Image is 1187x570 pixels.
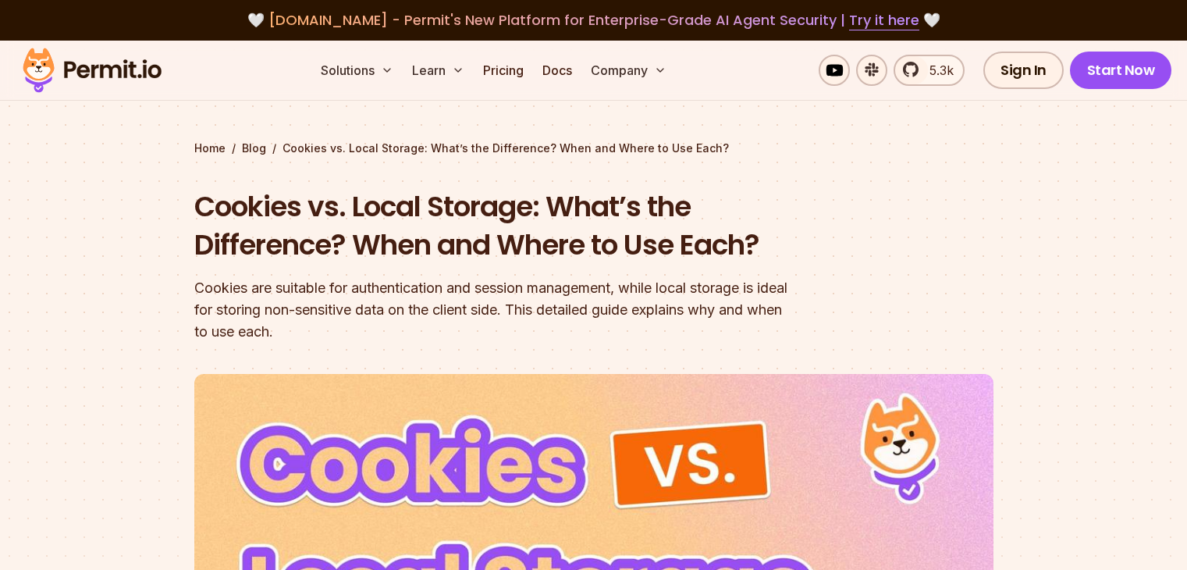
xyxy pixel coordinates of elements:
a: Docs [536,55,578,86]
a: Pricing [477,55,530,86]
a: Sign In [983,52,1064,89]
div: / / [194,141,993,156]
h1: Cookies vs. Local Storage: What’s the Difference? When and Where to Use Each? [194,187,794,265]
button: Learn [406,55,471,86]
div: Cookies are suitable for authentication and session management, while local storage is ideal for ... [194,277,794,343]
button: Solutions [315,55,400,86]
button: Company [585,55,673,86]
a: Blog [242,141,266,156]
a: Home [194,141,226,156]
div: 🤍 🤍 [37,9,1150,31]
a: 5.3k [894,55,965,86]
span: 5.3k [920,61,954,80]
span: [DOMAIN_NAME] - Permit's New Platform for Enterprise-Grade AI Agent Security | [268,10,919,30]
a: Start Now [1070,52,1172,89]
a: Try it here [849,10,919,30]
img: Permit logo [16,44,169,97]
